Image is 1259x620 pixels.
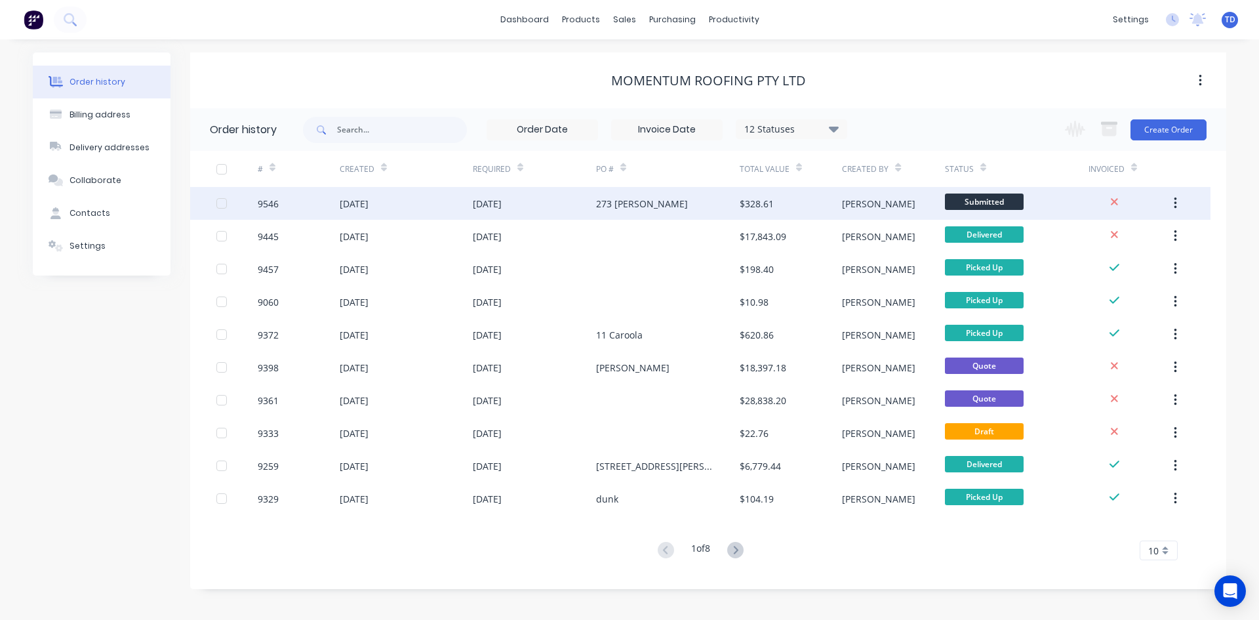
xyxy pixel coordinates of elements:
span: Submitted [945,194,1024,210]
div: [DATE] [473,230,502,243]
div: [DATE] [473,328,502,342]
div: $22.76 [740,426,769,440]
div: [DATE] [340,426,369,440]
span: Picked Up [945,292,1024,308]
div: [DATE] [340,328,369,342]
div: Status [945,151,1089,187]
div: [DATE] [340,262,369,276]
div: [DATE] [473,459,502,473]
div: [DATE] [473,295,502,309]
span: Picked Up [945,325,1024,341]
div: Status [945,163,974,175]
div: 9398 [258,361,279,375]
div: $104.19 [740,492,774,506]
div: 9259 [258,459,279,473]
div: 9445 [258,230,279,243]
span: Picked Up [945,259,1024,276]
div: Created [340,163,374,175]
div: $28,838.20 [740,394,786,407]
div: [DATE] [473,492,502,506]
div: [PERSON_NAME] [842,262,915,276]
div: $6,779.44 [740,459,781,473]
div: [DATE] [340,492,369,506]
div: 12 Statuses [736,122,847,136]
div: 1 of 8 [691,541,710,560]
div: [PERSON_NAME] [842,295,915,309]
div: [PERSON_NAME] [842,394,915,407]
div: 9546 [258,197,279,211]
div: Invoiced [1089,151,1170,187]
span: Draft [945,423,1024,440]
div: [PERSON_NAME] [842,197,915,211]
div: [DATE] [473,426,502,440]
div: Collaborate [70,175,121,186]
div: [DATE] [340,197,369,211]
span: Picked Up [945,489,1024,505]
div: [PERSON_NAME] [842,492,915,506]
div: 273 [PERSON_NAME] [596,197,688,211]
div: # [258,151,340,187]
input: Order Date [487,120,597,140]
div: 9333 [258,426,279,440]
div: Created By [842,163,889,175]
div: [PERSON_NAME] [842,328,915,342]
button: Billing address [33,98,170,131]
a: dashboard [494,10,555,30]
div: [PERSON_NAME] [842,426,915,440]
div: Total Value [740,163,789,175]
div: Settings [70,240,106,252]
div: # [258,163,263,175]
div: Order history [210,122,277,138]
div: purchasing [643,10,702,30]
div: Created [340,151,473,187]
div: $328.61 [740,197,774,211]
div: [DATE] [473,361,502,375]
div: [PERSON_NAME] [842,459,915,473]
div: 9329 [258,492,279,506]
div: $10.98 [740,295,769,309]
span: Delivered [945,456,1024,472]
div: $17,843.09 [740,230,786,243]
div: Invoiced [1089,163,1125,175]
div: [PERSON_NAME] [842,361,915,375]
div: PO # [596,163,614,175]
div: Required [473,163,511,175]
div: Contacts [70,207,110,219]
div: products [555,10,607,30]
div: Delivery addresses [70,142,150,154]
div: Billing address [70,109,130,121]
div: $620.86 [740,328,774,342]
div: Momentum Roofing PTY LTD [611,73,806,89]
div: [DATE] [473,262,502,276]
div: sales [607,10,643,30]
div: settings [1106,10,1155,30]
div: Open Intercom Messenger [1214,575,1246,607]
div: [DATE] [340,361,369,375]
button: Collaborate [33,164,170,197]
div: [STREET_ADDRESS][PERSON_NAME] [596,459,713,473]
button: Delivery addresses [33,131,170,164]
span: 10 [1148,544,1159,558]
div: [DATE] [340,394,369,407]
span: TD [1225,14,1235,26]
div: Order history [70,76,125,88]
div: [DATE] [340,230,369,243]
div: $198.40 [740,262,774,276]
button: Settings [33,230,170,262]
div: [DATE] [473,394,502,407]
div: [PERSON_NAME] [842,230,915,243]
div: [DATE] [473,197,502,211]
span: Quote [945,358,1024,374]
div: [DATE] [340,295,369,309]
button: Order history [33,66,170,98]
div: dunk [596,492,618,506]
span: Quote [945,390,1024,407]
div: Total Value [740,151,842,187]
span: Delivered [945,226,1024,243]
div: Required [473,151,596,187]
div: [PERSON_NAME] [596,361,669,375]
img: Factory [24,10,43,30]
div: Created By [842,151,944,187]
div: 9457 [258,262,279,276]
div: PO # [596,151,740,187]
